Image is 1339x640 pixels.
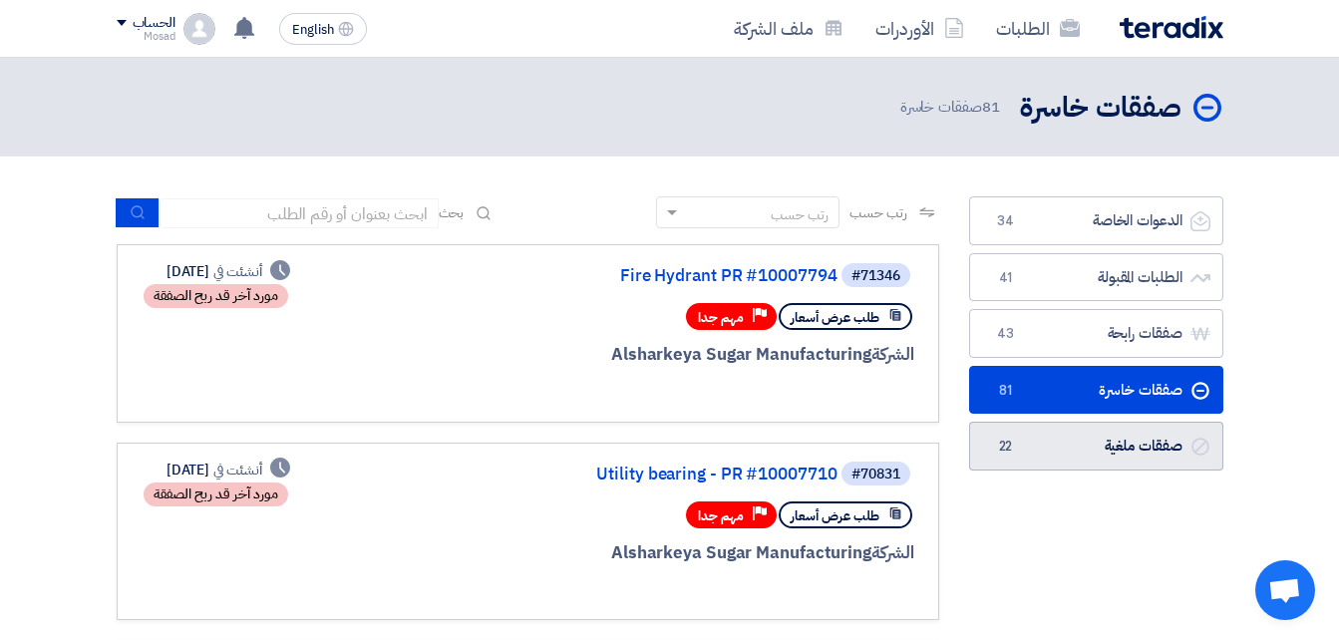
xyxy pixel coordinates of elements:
[969,196,1223,245] a: الدعوات الخاصة34
[1120,16,1223,39] img: Teradix logo
[133,15,175,32] div: الحساب
[969,309,1223,358] a: صفقات رابحة43
[167,261,290,282] div: [DATE]
[183,13,215,45] img: profile_test.png
[439,466,837,483] a: Utility bearing - PR #10007710
[982,96,1000,118] span: 81
[698,506,744,525] span: مهم جدا
[900,96,1004,119] span: صفقات خاسرة
[791,308,879,327] span: طلب عرض أسعار
[213,460,261,480] span: أنشئت في
[994,268,1018,288] span: 41
[969,366,1223,415] a: صفقات خاسرة81
[994,324,1018,344] span: 43
[994,211,1018,231] span: 34
[851,468,900,481] div: #70831
[994,437,1018,457] span: 22
[969,422,1223,471] a: صفقات ملغية22
[698,308,744,327] span: مهم جدا
[791,506,879,525] span: طلب عرض أسعار
[144,284,288,308] div: مورد آخر قد ربح الصفقة
[167,460,290,480] div: [DATE]
[849,202,906,223] span: رتب حسب
[160,198,439,228] input: ابحث بعنوان أو رقم الطلب
[279,13,367,45] button: English
[144,482,288,506] div: مورد آخر قد ربح الصفقة
[213,261,261,282] span: أنشئت في
[1020,89,1181,128] h2: صفقات خاسرة
[435,540,914,566] div: Alsharkeya Sugar Manufacturing
[980,5,1096,52] a: الطلبات
[969,253,1223,302] a: الطلبات المقبولة41
[439,267,837,285] a: Fire Hydrant PR #10007794
[871,540,914,565] span: الشركة
[292,23,334,37] span: English
[994,381,1018,401] span: 81
[871,342,914,367] span: الشركة
[771,204,829,225] div: رتب حسب
[859,5,980,52] a: الأوردرات
[718,5,859,52] a: ملف الشركة
[851,269,900,283] div: #71346
[435,342,914,368] div: Alsharkeya Sugar Manufacturing
[439,202,465,223] span: بحث
[117,31,175,42] div: Mosad
[1255,560,1315,620] div: Open chat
